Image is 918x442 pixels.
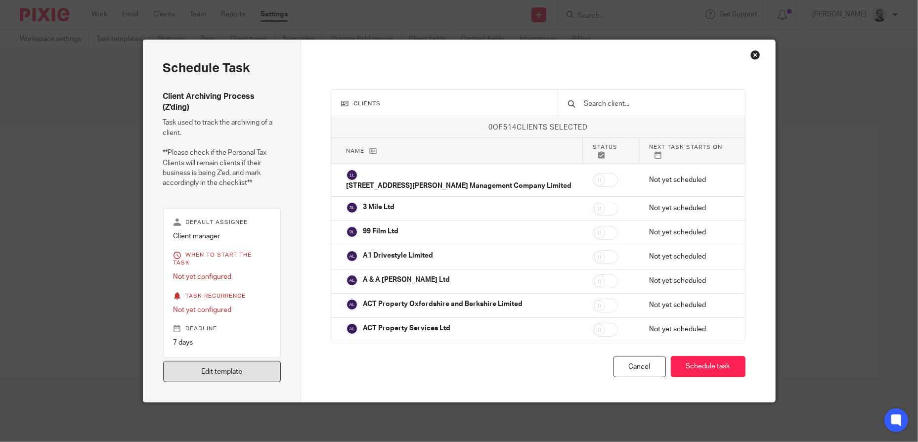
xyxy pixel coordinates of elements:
p: Default assignee [174,219,271,226]
p: Task used to track the archiving of a client. **Please check if the Personal Tax Clients will rem... [163,118,281,188]
p: 3 Mile Ltd [363,202,394,212]
p: Not yet scheduled [649,300,730,310]
img: svg%3E [346,299,358,310]
p: Not yet configured [174,305,271,315]
p: Next task starts on [650,143,730,159]
p: Task recurrence [174,292,271,300]
p: of clients selected [331,123,745,133]
p: A & A [PERSON_NAME] Ltd [363,275,450,285]
p: Not yet scheduled [649,203,730,213]
p: When to start the task [174,251,271,267]
a: Edit template [163,361,281,382]
p: Client manager [174,231,271,241]
span: 0 [488,124,493,131]
p: ACT Property Services Ltd [363,323,450,333]
img: svg%3E [346,250,358,262]
p: Not yet scheduled [649,252,730,262]
p: Status [593,143,629,159]
h3: Clients [341,100,548,108]
p: A1 Drivestyle Limited [363,251,433,261]
p: Deadline [174,325,271,333]
img: svg%3E [346,169,358,181]
p: 99 Film Ltd [363,226,398,236]
p: [STREET_ADDRESS][PERSON_NAME] Management Company Limited [346,181,571,191]
p: Not yet scheduled [649,227,730,237]
div: Cancel [613,356,666,377]
h2: Schedule task [163,60,281,77]
img: svg%3E [346,323,358,335]
p: Not yet configured [174,272,271,282]
img: svg%3E [346,274,358,286]
img: svg%3E [346,202,358,214]
p: ACT Property Oxfordshire and Berkshire Limited [363,299,523,309]
p: Name [346,147,572,155]
span: 514 [503,124,517,131]
h4: Client Archiving Process (Z'ding) [163,91,281,113]
p: Not yet scheduled [649,175,730,185]
img: svg%3E [346,226,358,238]
div: Close this dialog window [750,50,760,60]
button: Schedule task [671,356,745,377]
p: Not yet scheduled [649,324,730,334]
p: 7 days [174,338,271,348]
p: Not yet scheduled [649,276,730,286]
input: Search client... [583,98,735,109]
